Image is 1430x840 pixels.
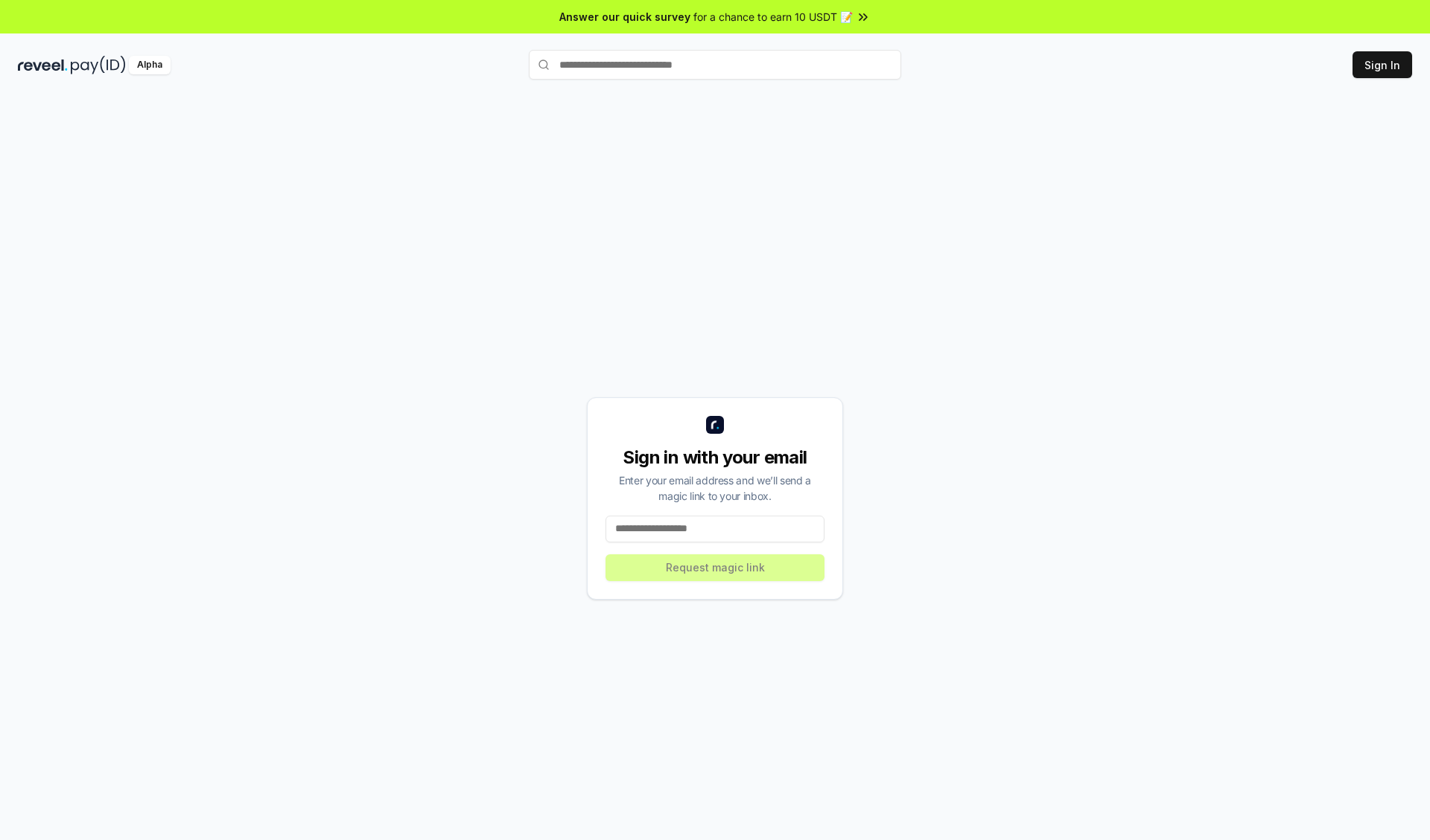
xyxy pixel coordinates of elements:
img: reveel_dark [18,56,68,74]
img: logo_small [706,416,724,434]
span: Answer our quick survey [559,9,690,25]
img: pay_id [71,56,126,74]
div: Sign in with your email [606,446,824,469]
button: Sign In [1353,51,1412,78]
div: Alpha [129,56,171,74]
span: for a chance to earn 10 USDT 📝 [693,9,853,25]
div: Enter your email address and we’ll send a magic link to your inbox. [606,472,824,504]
